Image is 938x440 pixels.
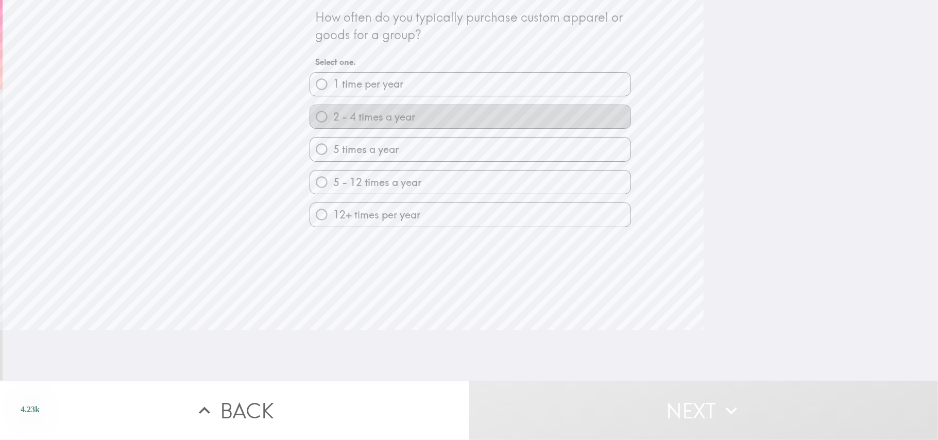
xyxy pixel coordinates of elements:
[310,203,630,226] button: 12+ times per year
[333,110,415,124] span: 2 - 4 times a year
[21,404,40,415] p: 4.23k
[333,208,420,222] span: 12+ times per year
[333,142,399,157] span: 5 times a year
[333,175,421,190] span: 5 - 12 times a year
[310,73,630,96] button: 1 time per year
[310,171,630,194] button: 5 - 12 times a year
[333,77,403,91] span: 1 time per year
[315,56,625,67] h6: Select one.
[310,138,630,161] button: 5 times a year
[315,9,625,43] div: How often do you typically purchase custom apparel or goods for a group?
[310,105,630,128] button: 2 - 4 times a year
